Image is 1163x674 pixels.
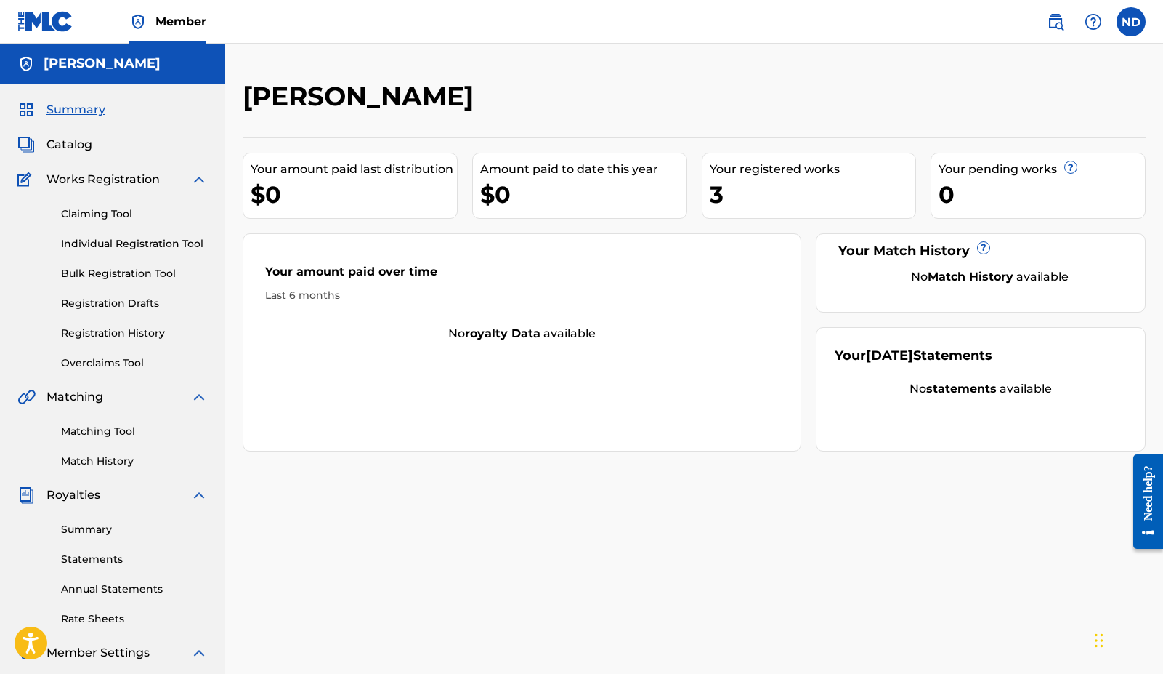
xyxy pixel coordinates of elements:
img: Royalties [17,486,35,504]
img: expand [190,171,208,188]
div: Your amount paid last distribution [251,161,457,178]
img: expand [190,388,208,406]
span: ? [978,242,989,254]
img: MLC Logo [17,11,73,32]
img: Works Registration [17,171,36,188]
a: Bulk Registration Tool [61,266,208,281]
a: Registration History [61,326,208,341]
div: Your pending works [939,161,1145,178]
div: Your Match History [835,241,1127,261]
img: expand [190,644,208,662]
a: Registration Drafts [61,296,208,311]
a: Claiming Tool [61,206,208,222]
span: Works Registration [46,171,160,188]
div: Last 6 months [265,288,779,303]
div: Help [1079,7,1108,36]
a: Overclaims Tool [61,356,208,371]
a: Matching Tool [61,424,208,439]
div: No available [243,325,801,342]
img: help [1085,13,1102,31]
div: Your registered works [710,161,916,178]
img: Summary [17,101,35,119]
img: Accounts [17,55,35,73]
strong: statements [926,382,997,396]
span: [DATE] [866,348,913,364]
a: Summary [61,522,208,537]
div: 0 [939,178,1145,211]
span: Royalties [46,486,100,504]
span: Catalog [46,136,92,153]
span: Matching [46,388,103,406]
a: Public Search [1041,7,1070,36]
div: 3 [710,178,916,211]
a: Individual Registration Tool [61,236,208,252]
div: Drag [1095,619,1103,662]
h2: [PERSON_NAME] [243,80,481,113]
span: Member Settings [46,644,150,662]
a: Statements [61,552,208,567]
div: Amount paid to date this year [480,161,686,178]
img: Top Rightsholder [129,13,147,31]
strong: royalty data [465,326,540,340]
div: No available [835,380,1127,398]
span: Summary [46,101,105,119]
a: Annual Statements [61,582,208,597]
iframe: Chat Widget [1090,604,1163,674]
div: Your amount paid over time [265,263,779,288]
div: No available [853,268,1127,286]
a: Rate Sheets [61,611,208,627]
a: Match History [61,454,208,469]
div: $0 [480,178,686,211]
img: search [1047,13,1064,31]
img: expand [190,486,208,504]
img: Matching [17,388,36,406]
div: $0 [251,178,457,211]
div: Your Statements [835,346,992,366]
div: User Menu [1117,7,1146,36]
h5: Nehemiah DeRoche [44,55,161,72]
span: Member [155,13,206,30]
a: SummarySummary [17,101,105,119]
span: ? [1065,161,1077,173]
img: Catalog [17,136,35,153]
strong: Match History [928,270,1013,284]
iframe: Resource Center [1122,439,1163,563]
a: CatalogCatalog [17,136,92,153]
